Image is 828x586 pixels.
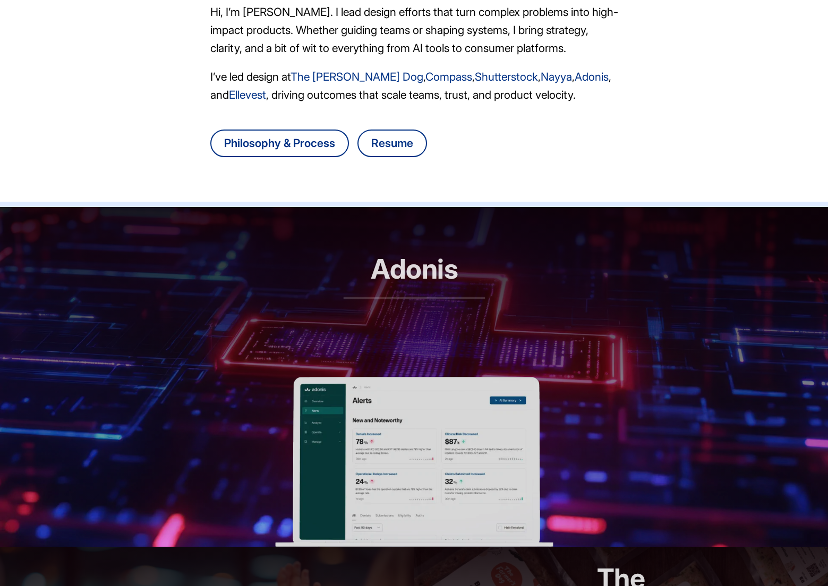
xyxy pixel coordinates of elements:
a: Shutterstock [475,70,538,83]
a: Compass [425,70,472,83]
a: Ellevest [229,88,266,101]
p: Hi, I’m [PERSON_NAME]. I lead design efforts that turn complex problems into high-impact products... [210,3,618,57]
a: Download Danny Chang's resume as a PDF file [357,130,427,157]
img: adonis work sample [275,377,553,547]
a: Go to Danny Chang's design philosophy and process page [210,130,349,157]
a: Nayya [541,70,572,83]
p: I’ve led design at , , , , , and , driving outcomes that scale teams, trust, and product velocity. [210,68,618,104]
a: The [PERSON_NAME] Dog [291,70,423,83]
a: Adonis [575,70,609,83]
h2: Adonis [343,254,485,299]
